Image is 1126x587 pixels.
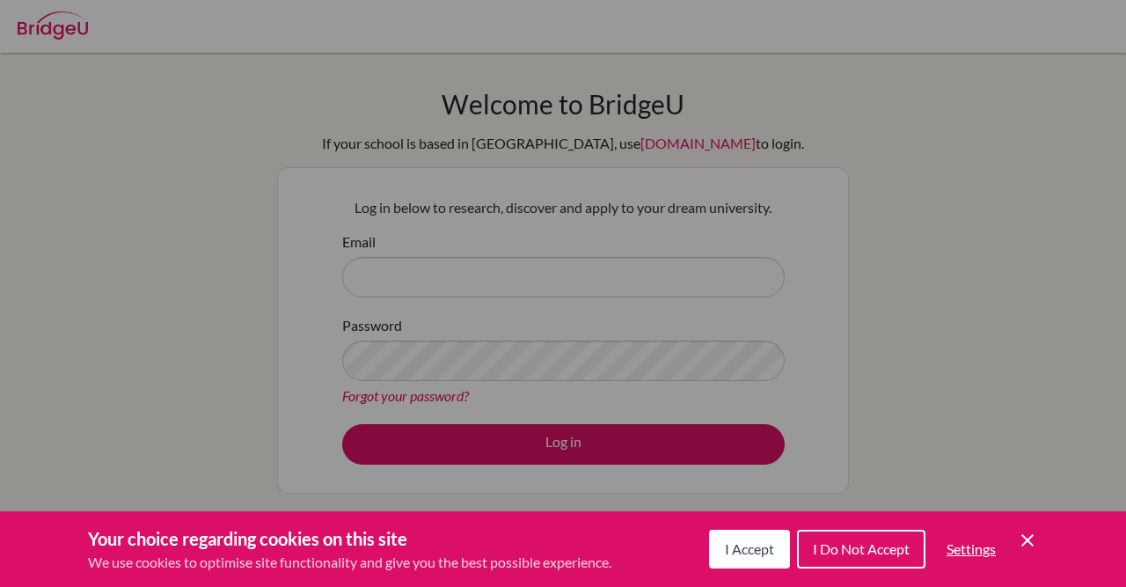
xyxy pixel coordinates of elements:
span: I Accept [725,540,774,557]
button: I Do Not Accept [797,530,925,569]
p: We use cookies to optimise site functionality and give you the best possible experience. [88,552,611,573]
button: Save and close [1017,530,1038,551]
button: I Accept [709,530,790,569]
span: Settings [947,540,996,557]
h3: Your choice regarding cookies on this site [88,525,611,552]
button: Settings [932,532,1010,567]
span: I Do Not Accept [813,540,910,557]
